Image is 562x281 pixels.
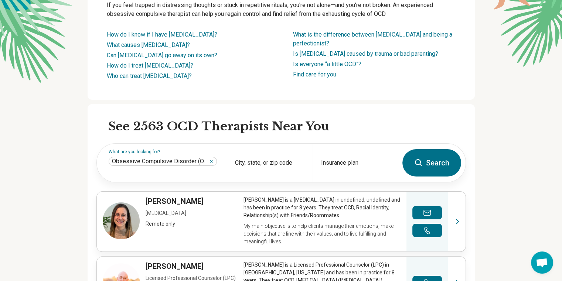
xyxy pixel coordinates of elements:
[293,50,438,57] a: Is [MEDICAL_DATA] caused by trauma or bad parenting?
[402,149,461,177] button: Search
[531,251,553,274] div: Open chat
[293,61,361,68] a: Is everyone “a little OCD”?
[107,41,190,48] a: What causes [MEDICAL_DATA]?
[107,62,193,69] a: How do I treat [MEDICAL_DATA]?
[107,1,456,18] p: If you feel trapped in distressing thoughts or stuck in repetitive rituals, you're not alone—and ...
[108,119,466,134] h2: See 2563 OCD Therapists Near You
[107,52,217,59] a: Can [MEDICAL_DATA] go away on its own?
[412,224,442,237] button: Make a phone call
[107,31,217,38] a: How do I know if I have [MEDICAL_DATA]?
[209,159,214,164] button: Obsessive Compulsive Disorder (OCD)
[107,72,192,79] a: Who can treat [MEDICAL_DATA]?
[293,31,452,47] a: What is the difference between [MEDICAL_DATA] and being a perfectionist?
[109,150,217,154] label: What are you looking for?
[412,206,442,219] button: Send a message
[293,71,336,78] a: Find care for you
[109,157,217,166] div: Obsessive Compulsive Disorder (OCD)
[112,158,208,165] span: Obsessive Compulsive Disorder (OCD)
